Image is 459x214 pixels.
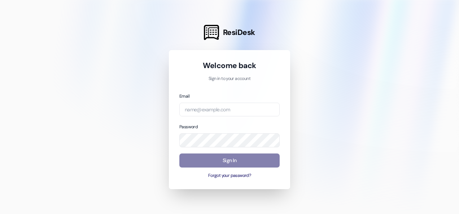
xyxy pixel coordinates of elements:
[179,124,198,130] label: Password
[179,76,280,82] p: Sign in to your account
[179,173,280,179] button: Forgot your password?
[179,103,280,117] input: name@example.com
[223,27,255,37] span: ResiDesk
[179,93,189,99] label: Email
[179,61,280,71] h1: Welcome back
[204,25,219,40] img: ResiDesk Logo
[179,153,280,168] button: Sign In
